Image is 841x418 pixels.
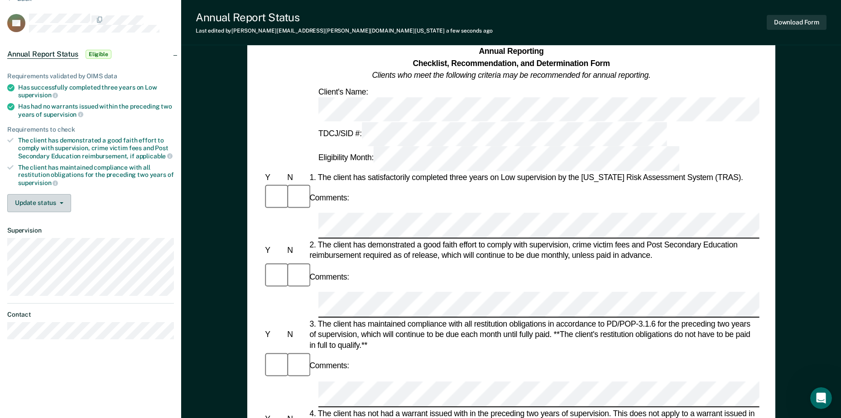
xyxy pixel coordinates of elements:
[196,28,493,34] div: Last edited by [PERSON_NAME][EMAIL_ADDRESS][PERSON_NAME][DOMAIN_NAME][US_STATE]
[7,194,71,212] button: Update status
[43,111,83,118] span: supervision
[308,192,351,203] div: Comments:
[810,387,832,409] iframe: Intercom live chat
[263,245,285,256] div: Y
[7,227,174,234] dt: Supervision
[7,126,174,133] div: Requirements to check
[86,50,111,59] span: Eligible
[7,311,174,318] dt: Contact
[263,172,285,183] div: Y
[308,172,759,183] div: 1. The client has satisfactorily completed three years on Low supervision by the [US_STATE] Risk ...
[317,122,669,147] div: TDCJ/SID #:
[136,152,173,160] span: applicable
[7,50,78,59] span: Annual Report Status
[479,47,543,56] strong: Annual Reporting
[18,137,174,160] div: The client has demonstrated a good faith effort to comply with supervision, crime victim fees and...
[196,11,493,24] div: Annual Report Status
[285,329,308,340] div: N
[308,271,351,282] div: Comments:
[767,15,827,30] button: Download Form
[308,240,759,261] div: 2. The client has demonstrated a good faith effort to comply with supervision, crime victim fees ...
[317,147,681,171] div: Eligibility Month:
[18,91,58,99] span: supervision
[285,245,308,256] div: N
[18,103,174,118] div: Has had no warrants issued within the preceding two years of
[18,164,174,187] div: The client has maintained compliance with all restitution obligations for the preceding two years of
[446,28,493,34] span: a few seconds ago
[285,172,308,183] div: N
[18,84,174,99] div: Has successfully completed three years on Low
[18,179,58,186] span: supervision
[308,361,351,371] div: Comments:
[7,72,174,80] div: Requirements validated by OIMS data
[372,71,650,80] em: Clients who meet the following criteria may be recommended for annual reporting.
[413,59,610,68] strong: Checklist, Recommendation, and Determination Form
[308,319,759,351] div: 3. The client has maintained compliance with all restitution obligations in accordance to PD/POP-...
[263,329,285,340] div: Y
